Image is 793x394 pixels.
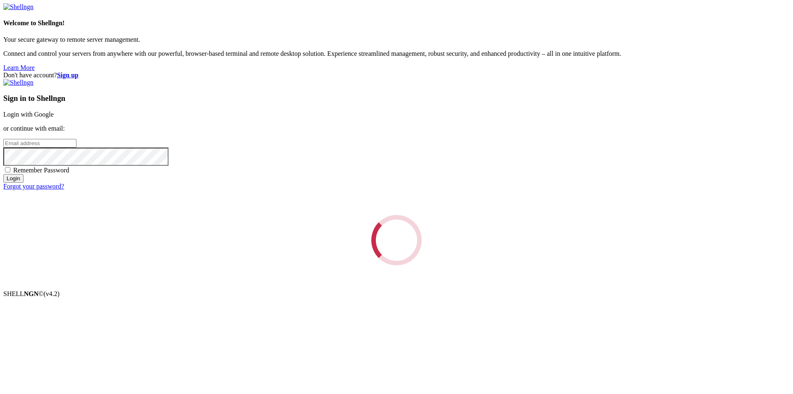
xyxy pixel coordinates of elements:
[3,72,790,79] div: Don't have account?
[3,94,790,103] h3: Sign in to Shellngn
[3,3,33,11] img: Shellngn
[3,125,790,132] p: or continue with email:
[24,290,39,297] b: NGN
[3,64,35,71] a: Learn More
[3,183,64,190] a: Forgot your password?
[3,174,24,183] input: Login
[3,111,54,118] a: Login with Google
[3,139,76,148] input: Email address
[371,215,422,265] div: Loading...
[3,36,790,43] p: Your secure gateway to remote server management.
[5,167,10,172] input: Remember Password
[3,50,790,57] p: Connect and control your servers from anywhere with our powerful, browser-based terminal and remo...
[13,167,69,174] span: Remember Password
[57,72,78,79] a: Sign up
[3,290,59,297] span: SHELL ©
[3,79,33,86] img: Shellngn
[44,290,60,297] span: 4.2.0
[3,19,790,27] h4: Welcome to Shellngn!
